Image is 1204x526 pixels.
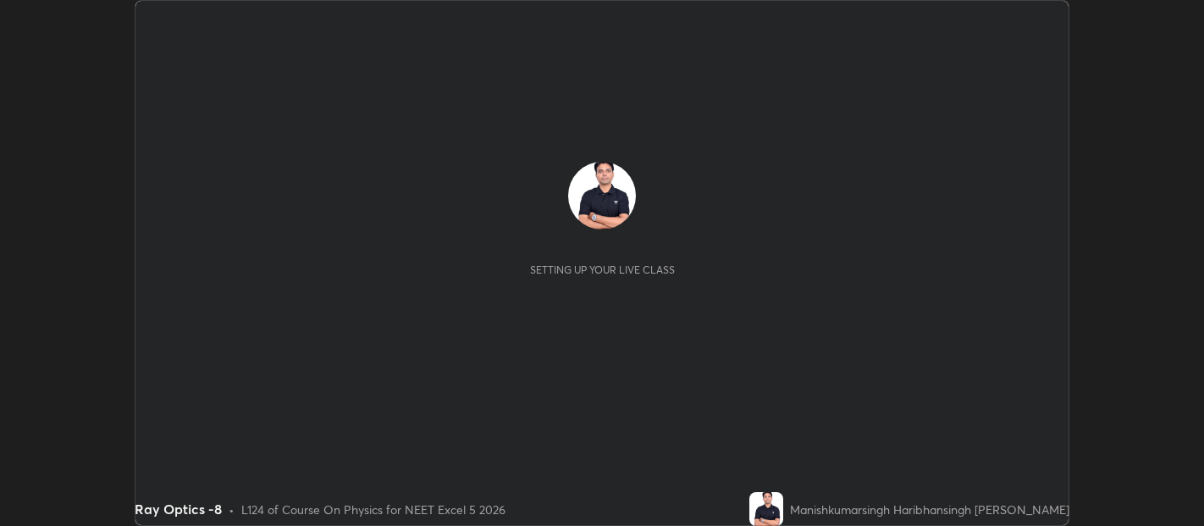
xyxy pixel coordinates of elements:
div: Setting up your live class [530,263,675,276]
div: Manishkumarsingh Haribhansingh [PERSON_NAME] [790,501,1069,518]
img: b9b8c977c0ad43fea1605c3bc145410e.jpg [568,162,636,230]
div: • [229,501,235,518]
div: Ray Optics -8 [135,499,222,519]
img: b9b8c977c0ad43fea1605c3bc145410e.jpg [749,492,783,526]
div: L124 of Course On Physics for NEET Excel 5 2026 [241,501,505,518]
